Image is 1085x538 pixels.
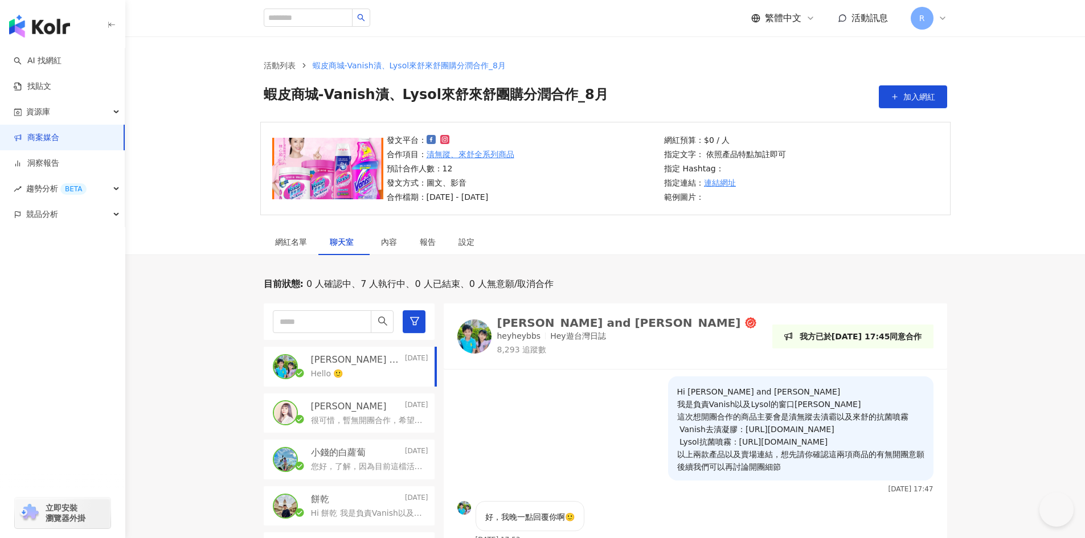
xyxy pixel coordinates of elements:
p: Hi [PERSON_NAME] and [PERSON_NAME] 我是負責Vanish以及Lysol的窗口[PERSON_NAME] 這次想開團合作的商品主要會是漬無蹤去漬霸以及來舒的抗菌噴... [677,385,924,473]
p: 發文方式：圖文、影音 [387,176,514,189]
p: 您好，了解，因為目前這檔活動還是會先以純分潤的方式合作，期待我們未來還會有合作的機會🙏 [311,461,424,473]
p: 合作檔期：[DATE] - [DATE] [387,191,514,203]
span: 競品分析 [26,202,58,227]
p: Hello 🙂 [311,368,343,380]
img: KOL Avatar [457,501,471,515]
iframe: Help Scout Beacon - Open [1039,492,1074,527]
a: 活動列表 [261,59,298,72]
span: 趨勢分析 [26,176,87,202]
span: search [378,316,388,326]
div: 網紅名單 [275,236,307,248]
p: [PERSON_NAME] and [PERSON_NAME] [311,354,403,366]
p: 指定 Hashtag： [664,162,786,175]
div: 設定 [458,236,474,248]
p: [DATE] [405,354,428,366]
a: 連結網址 [704,176,736,189]
p: Hey遊台灣日誌 [550,331,605,342]
img: KOL Avatar [457,319,492,354]
a: 商案媒合 [14,132,59,143]
span: search [357,14,365,22]
span: R [919,12,925,24]
a: chrome extension立即安裝 瀏覽器外掛 [15,498,110,528]
img: KOL Avatar [274,355,297,378]
p: 餅乾 [311,493,329,506]
p: 網紅預算：$0 / 人 [664,134,786,146]
span: rise [14,185,22,193]
span: 繁體中文 [765,12,801,24]
p: 目前狀態 : [264,278,304,290]
div: 內容 [381,236,397,248]
p: 指定文字： 依照產品特點加註即可 [664,148,786,161]
p: 範例圖片： [664,191,786,203]
p: Hi 餅乾 我是負責Vanish以及Lysol的窗口[PERSON_NAME] 這次想開團合作的商品主要會是漬無蹤去漬凝膠以及來舒的抗菌噴霧 Vanish去漬凝膠：[URL][DOMAIN_NA... [311,508,424,519]
div: BETA [60,183,87,195]
p: heyheybbs [497,331,541,342]
p: 合作項目： [387,148,514,161]
p: [PERSON_NAME] [311,400,387,413]
p: 預計合作人數：12 [387,162,514,175]
a: 漬無蹤、來舒全系列商品 [427,148,514,161]
span: 蝦皮商城-Vanish漬、Lysol來舒來舒團購分潤合作_8月 [313,61,506,70]
span: filter [410,316,420,326]
span: 0 人確認中、7 人執行中、0 人已結束、0 人無意願/取消合作 [304,278,554,290]
img: KOL Avatar [274,495,297,518]
span: 聊天室 [330,238,358,246]
img: 漬無蹤、來舒全系列商品 [272,138,383,199]
a: KOL Avatar[PERSON_NAME] and [PERSON_NAME]heyheybbsHey遊台灣日誌8,293 追蹤數 [457,317,757,355]
p: 很可惜，暫無開團合作，希望以後還有機會一同合作唷❤️ [311,415,424,426]
p: [DATE] [405,446,428,459]
p: [DATE] [405,493,428,506]
div: [PERSON_NAME] and [PERSON_NAME] [497,317,741,328]
p: 小錢的白蘿蔔 [311,446,366,459]
p: [DATE] 17:47 [889,485,933,493]
p: 指定連結： [664,176,786,189]
span: 加入網紅 [903,92,935,101]
p: 8,293 追蹤數 [497,344,757,356]
img: chrome extension [18,504,40,522]
span: 立即安裝 瀏覽器外掛 [46,503,85,523]
a: 找貼文 [14,81,51,92]
a: 洞察報告 [14,158,59,169]
p: 我方已於[DATE] 17:45同意合作 [800,330,922,343]
p: 好，我晚一點回覆你啊🙂 [485,511,575,523]
p: [DATE] [405,400,428,413]
span: 活動訊息 [851,13,888,23]
img: KOL Avatar [274,401,297,424]
button: 加入網紅 [879,85,947,108]
img: logo [9,15,70,38]
p: 發文平台： [387,134,514,146]
span: 資源庫 [26,99,50,125]
div: 報告 [420,236,436,248]
span: 蝦皮商城-Vanish漬、Lysol來舒來舒團購分潤合作_8月 [264,85,608,108]
a: searchAI 找網紅 [14,55,62,67]
img: KOL Avatar [274,448,297,471]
